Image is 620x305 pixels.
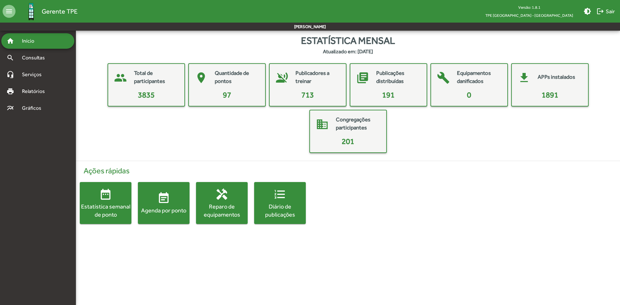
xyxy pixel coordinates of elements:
[138,182,190,224] button: Agenda por ponto
[254,202,306,218] div: Diário de publicações
[353,68,372,87] mat-icon: library_books
[157,192,170,205] mat-icon: event_note
[6,104,14,112] mat-icon: multiline_chart
[480,3,578,11] div: Versão: 1.8.1
[274,188,286,200] mat-icon: format_list_numbered
[138,90,155,99] span: 3835
[80,202,131,218] div: Estatística semanal de ponto
[514,68,534,87] mat-icon: get_app
[138,206,190,214] div: Agenda por ponto
[295,69,339,86] mat-card-title: Publicadores a treinar
[6,37,14,45] mat-icon: home
[272,68,292,87] mat-icon: voice_over_off
[42,6,77,16] span: Gerente TPE
[542,90,558,99] span: 1891
[80,182,131,224] button: Estatística semanal de ponto
[376,69,420,86] mat-card-title: Publicações distribuídas
[18,104,50,112] span: Gráficos
[18,71,50,78] span: Serviços
[223,90,231,99] span: 97
[596,7,604,15] mat-icon: logout
[467,90,471,99] span: 0
[584,7,591,15] mat-icon: brightness_medium
[336,116,380,132] mat-card-title: Congregações participantes
[191,68,211,87] mat-icon: place
[18,54,53,62] span: Consultas
[215,69,259,86] mat-card-title: Quantidade de pontos
[134,69,178,86] mat-card-title: Total de participantes
[382,90,395,99] span: 191
[480,11,578,19] span: TPE [GEOGRAPHIC_DATA] - [GEOGRAPHIC_DATA]
[538,73,575,81] mat-card-title: APPs instalados
[21,1,42,22] img: Logo
[18,37,44,45] span: Início
[596,5,615,17] span: Sair
[215,188,228,200] mat-icon: handyman
[80,166,616,176] h4: Ações rápidas
[196,182,248,224] button: Reparo de equipamentos
[323,48,373,56] strong: Atualizado em: [DATE]
[594,5,617,17] button: Sair
[3,5,15,18] mat-icon: menu
[18,87,53,95] span: Relatórios
[196,202,248,218] div: Reparo de equipamentos
[313,115,332,134] mat-icon: domain
[111,68,130,87] mat-icon: people
[6,71,14,78] mat-icon: headset_mic
[6,54,14,62] mat-icon: search
[342,137,354,146] span: 201
[301,33,395,48] span: Estatística mensal
[254,182,306,224] button: Diário de publicações
[434,68,453,87] mat-icon: build
[457,69,501,86] mat-card-title: Equipamentos danificados
[301,90,314,99] span: 713
[99,188,112,200] mat-icon: date_range
[6,87,14,95] mat-icon: print
[15,1,77,22] a: Gerente TPE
